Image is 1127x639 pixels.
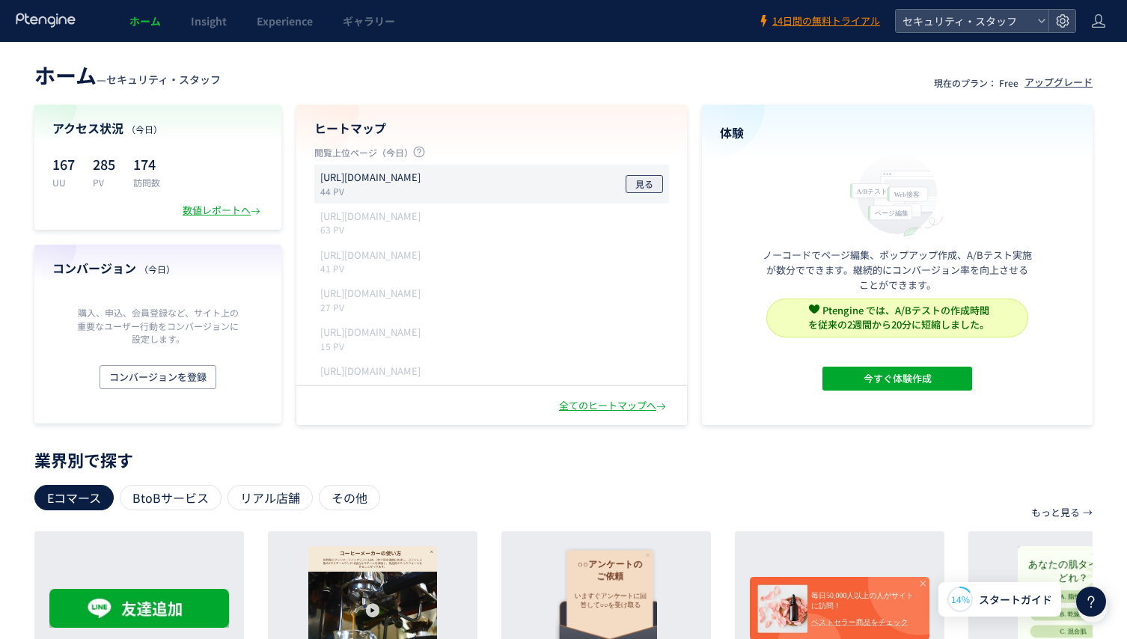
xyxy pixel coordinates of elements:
[720,124,1075,141] h4: 体験
[898,10,1031,32] span: セキュリティ・スタッフ
[93,176,115,189] p: PV
[52,176,75,189] p: UU
[979,592,1052,608] span: スタートガイド
[52,152,75,176] p: 167
[34,60,221,90] div: —
[109,365,207,389] span: コンバージョンを登録
[120,485,222,510] div: BtoBサービス
[133,176,160,189] p: 訪問数
[320,378,427,391] p: 13 PV
[314,146,669,165] p: 閲覧上位ページ（今日）
[757,14,880,28] a: 14日間の無料トライアル
[191,13,227,28] span: Insight
[100,365,216,389] button: コンバージョンを登録
[320,301,427,314] p: 27 PV
[129,13,161,28] span: ホーム
[52,260,263,277] h4: コンバージョン
[320,210,421,224] p: https://motivate-s.co.jp/saiyo
[34,60,97,90] span: ホーム
[822,367,972,391] button: 今すぐ体験作成
[320,185,427,198] p: 44 PV
[320,325,421,340] p: https://motivate-s.co.jp/recruit.html
[1031,500,1080,525] p: もっと見る
[763,248,1032,293] p: ノーコードでページ編集、ポップアップ作成、A/Bテスト実施が数分でできます。継続的にコンバージョン率を向上させることができます。
[34,485,114,510] div: Eコマース
[34,455,1093,464] p: 業界別で探す
[320,171,421,185] p: https://lp.motivate-s.co.jp
[320,223,427,236] p: 63 PV
[1024,76,1093,90] div: アップグレード
[139,263,175,275] span: （今日）
[319,485,380,510] div: その他
[864,367,932,391] span: 今すぐ体験作成
[93,152,115,176] p: 285
[635,175,653,193] span: 見る
[133,152,160,176] p: 174
[126,123,162,135] span: （今日）
[1083,500,1093,525] p: →
[320,262,427,275] p: 41 PV
[320,340,427,352] p: 15 PV
[320,287,421,301] p: https://recruit.motivate-s.co.jp
[73,306,242,344] p: 購入、申込、会員登録など、サイト上の重要なユーザー行動をコンバージョンに設定します。
[951,593,970,605] span: 14%
[227,485,313,510] div: リアル店舗
[52,120,263,137] h4: アクセス状況
[314,120,669,137] h4: ヒートマップ
[257,13,313,28] span: Experience
[934,76,1018,89] p: 現在のプラン： Free
[808,303,989,331] span: Ptengine では、A/Bテストの作成時間 を従来の2週間から20分に短縮しました。
[106,72,221,87] span: セキュリティ・スタッフ
[559,399,669,413] div: 全てのヒートマップへ
[772,14,880,28] span: 14日間の無料トライアル
[843,150,952,238] img: home_experience_onbo_jp-C5-EgdA0.svg
[183,204,263,218] div: 数値レポートへ
[626,175,663,193] button: 見る
[343,13,395,28] span: ギャラリー
[809,304,819,314] img: svg+xml,%3c
[320,248,421,263] p: https://motivate-s.co.jp
[320,364,421,379] p: https://motivate-s.co.jp/document.html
